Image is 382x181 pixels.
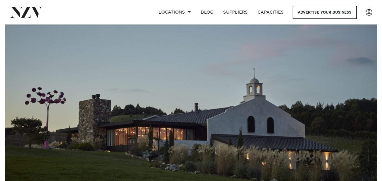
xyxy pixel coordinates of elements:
a: Capacities [253,6,289,19]
a: Advertise your business [293,6,357,19]
img: nzv-logo.png [10,7,43,18]
a: BLOG [196,6,218,19]
a: SUPPLIERS [218,6,252,19]
a: Locations [154,6,196,19]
